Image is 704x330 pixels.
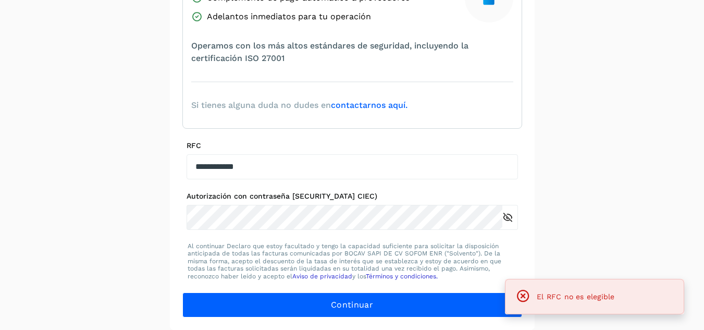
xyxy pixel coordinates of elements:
a: contactarnos aquí. [331,100,407,110]
label: Autorización con contraseña [SECURITY_DATA] CIEC) [187,192,518,201]
a: Términos y condiciones. [366,273,438,280]
span: Operamos con los más altos estándares de seguridad, incluyendo la certificación ISO 27001 [191,40,513,65]
label: RFC [187,141,518,150]
span: El RFC no es elegible [537,292,614,301]
a: Aviso de privacidad [292,273,352,280]
span: Continuar [331,299,373,311]
span: Si tienes alguna duda no dudes en [191,99,407,112]
span: Adelantos inmediatos para tu operación [207,10,371,23]
p: Al continuar Declaro que estoy facultado y tengo la capacidad suficiente para solicitar la dispos... [188,242,517,280]
button: Continuar [182,292,522,317]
